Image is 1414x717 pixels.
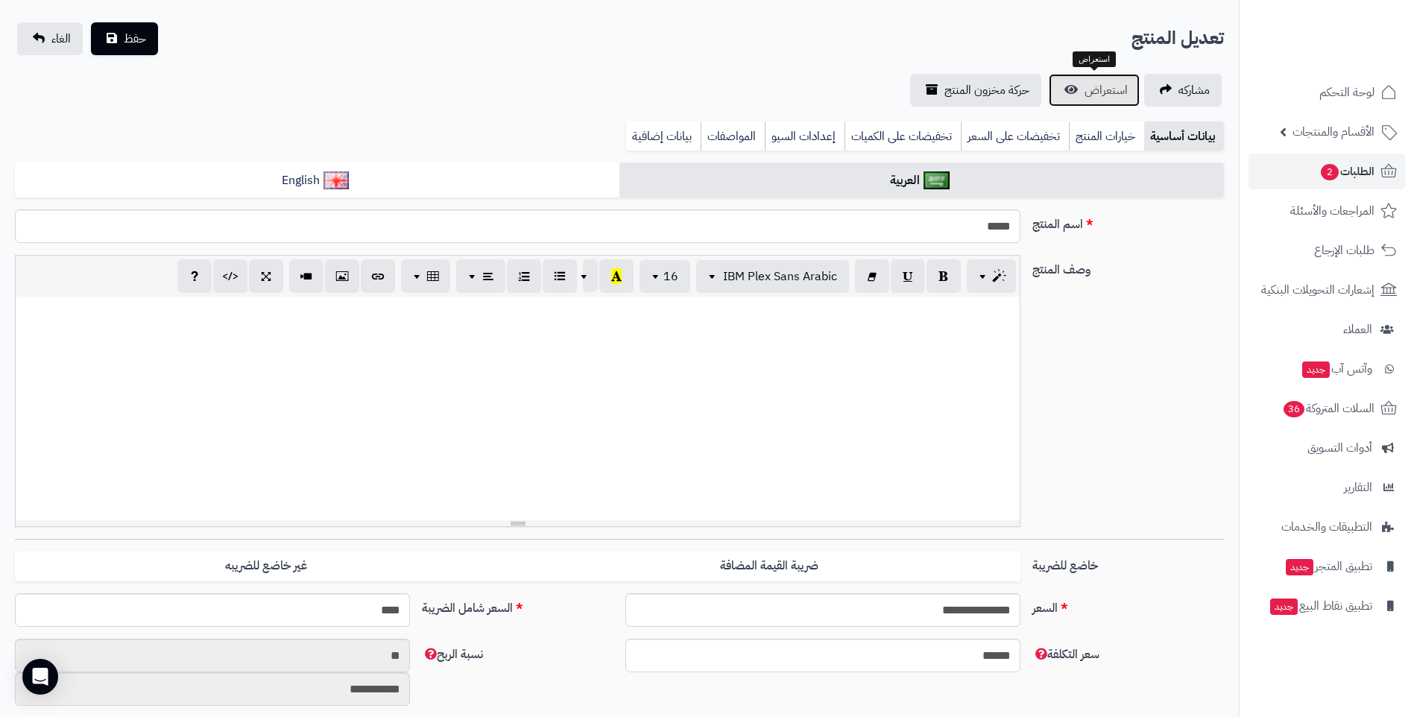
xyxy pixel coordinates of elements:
a: التقارير [1249,470,1405,505]
a: حركة مخزون المنتج [910,74,1041,107]
span: 16 [663,268,678,285]
a: التطبيقات والخدمات [1249,509,1405,545]
label: غير خاضع للضريبه [15,551,517,581]
span: نسبة الربح [422,645,483,663]
span: إشعارات التحويلات البنكية [1261,279,1374,300]
span: مشاركه [1178,81,1210,99]
a: المراجعات والأسئلة [1249,193,1405,229]
span: السلات المتروكة [1282,398,1374,419]
span: لوحة التحكم [1319,82,1374,103]
span: جديد [1286,559,1313,575]
label: وصف المنتج [1026,255,1230,279]
img: English [323,171,350,189]
div: Open Intercom Messenger [22,659,58,695]
button: حفظ [91,22,158,55]
span: المراجعات والأسئلة [1290,200,1374,221]
span: التطبيقات والخدمات [1281,517,1372,537]
a: خيارات المنتج [1069,121,1144,151]
label: اسم المنتج [1026,209,1230,233]
span: تطبيق المتجر [1284,556,1372,577]
span: جديد [1302,361,1330,378]
a: وآتس آبجديد [1249,351,1405,387]
a: طلبات الإرجاع [1249,233,1405,268]
span: الأقسام والمنتجات [1293,121,1374,142]
span: حفظ [124,30,146,48]
div: استعراض [1073,51,1116,68]
a: استعراض [1049,74,1140,107]
span: جديد [1270,598,1298,615]
span: سعر التكلفة [1032,645,1099,663]
a: English [15,162,619,199]
span: الغاء [51,30,71,48]
a: تخفيضات على السعر [961,121,1069,151]
a: أدوات التسويق [1249,430,1405,466]
img: logo-2.png [1313,42,1400,73]
a: تطبيق المتجرجديد [1249,549,1405,584]
span: وآتس آب [1301,358,1372,379]
h2: تعديل المنتج [1131,23,1224,54]
span: IBM Plex Sans Arabic [723,268,837,285]
span: استعراض [1085,81,1128,99]
span: تطبيق نقاط البيع [1269,596,1372,616]
a: إشعارات التحويلات البنكية [1249,272,1405,308]
a: السلات المتروكة36 [1249,391,1405,426]
span: العملاء [1343,319,1372,340]
a: تخفيضات على الكميات [845,121,961,151]
a: إعدادات السيو [765,121,845,151]
span: 36 [1284,401,1304,417]
a: بيانات أساسية [1144,121,1224,151]
span: التقارير [1344,477,1372,498]
span: حركة مخزون المنتج [944,81,1029,99]
span: الطلبات [1319,161,1374,182]
a: تطبيق نقاط البيعجديد [1249,588,1405,624]
a: بيانات إضافية [626,121,701,151]
button: IBM Plex Sans Arabic [696,260,849,293]
button: 16 [640,260,690,293]
a: الطلبات2 [1249,154,1405,189]
label: السعر [1026,593,1230,617]
a: لوحة التحكم [1249,75,1405,110]
a: المواصفات [701,121,765,151]
span: طلبات الإرجاع [1314,240,1374,261]
span: أدوات التسويق [1307,438,1372,458]
span: 2 [1321,164,1339,180]
a: العملاء [1249,312,1405,347]
img: العربية [924,171,950,189]
a: الغاء [17,22,83,55]
a: العربية [619,162,1224,199]
label: خاضع للضريبة [1026,551,1230,575]
label: ضريبة القيمة المضافة [518,551,1020,581]
a: مشاركه [1144,74,1222,107]
label: السعر شامل الضريبة [416,593,619,617]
